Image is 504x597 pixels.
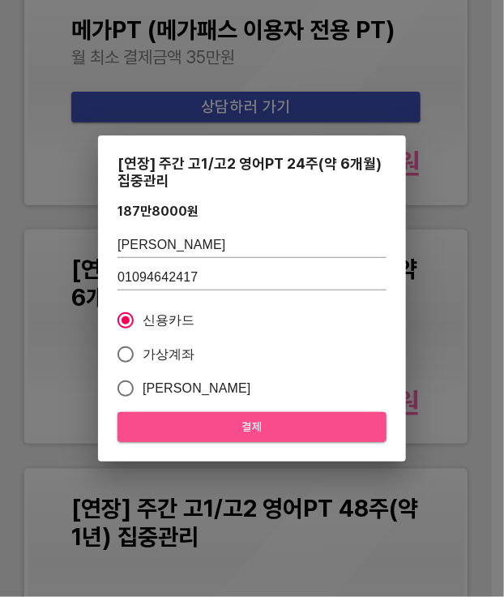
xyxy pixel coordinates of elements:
[117,412,387,442] button: 결제
[117,264,387,290] input: 학생 연락처
[117,204,199,219] div: 187만8000 원
[143,345,195,364] span: 가상계좌
[117,155,387,189] div: [연장] 주간 고1/고2 영어PT 24주(약 6개월) 집중관리
[117,232,387,258] input: 학생 이름
[143,311,195,330] span: 신용카드
[130,417,374,437] span: 결제
[143,379,251,398] span: [PERSON_NAME]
